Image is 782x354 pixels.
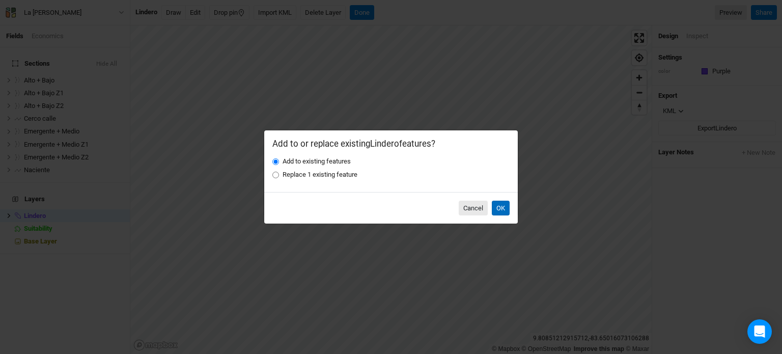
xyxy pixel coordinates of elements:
div: Open Intercom Messenger [747,319,772,344]
h2: Add to or replace existing Lindero features? [272,139,510,149]
button: Cancel [459,201,488,216]
label: Add to existing features [283,157,351,166]
button: OK [492,201,510,216]
label: Replace 1 existing feature [283,170,357,179]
